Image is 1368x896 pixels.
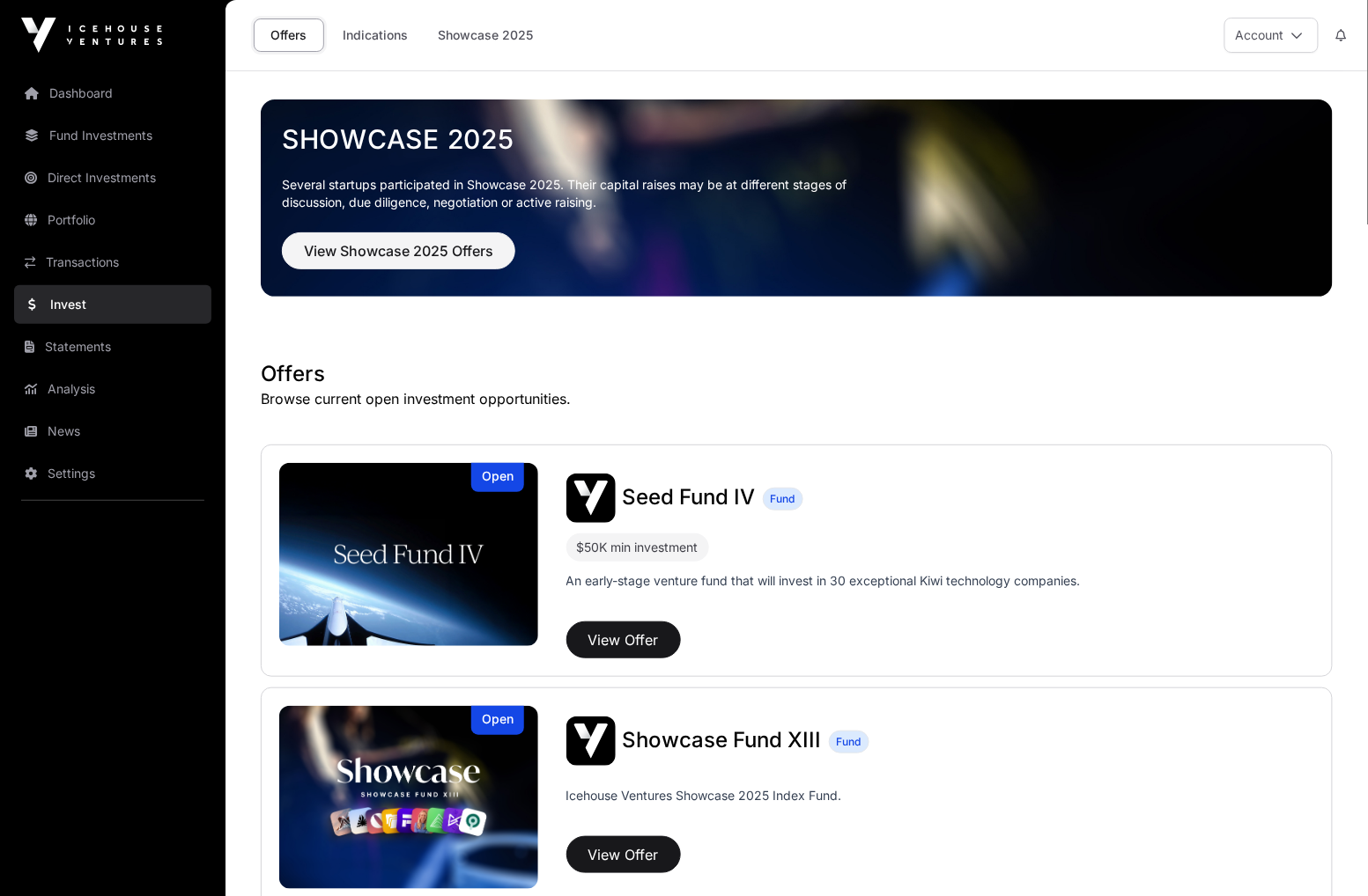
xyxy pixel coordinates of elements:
a: Invest [14,285,211,324]
a: Showcase Fund XIIIOpen [279,706,538,889]
a: Dashboard [14,74,211,113]
p: Icehouse Ventures Showcase 2025 Index Fund. [566,787,842,804]
a: Portfolio [14,201,211,239]
div: Open [471,706,524,735]
p: Browse current open investment opportunities. [261,388,1333,409]
span: Fund [771,492,795,506]
span: Seed Fund IV [623,484,756,510]
iframe: Chat Widget [1280,812,1368,896]
button: Account [1224,18,1319,53]
a: Showcase 2025 [426,18,544,52]
button: View Offer [566,621,681,658]
div: $50K min investment [577,537,699,558]
img: Showcase Fund XIII [279,706,538,889]
img: Seed Fund IV [566,474,616,523]
p: Several startups participated in Showcase 2025. Their capital raises may be at different stages o... [282,176,874,211]
a: View Showcase 2025 Offers [282,250,515,268]
span: View Showcase 2025 Offers [304,240,493,261]
a: Transactions [14,243,211,282]
h1: Offers [261,360,1333,388]
a: Seed Fund IVOpen [279,463,538,646]
span: Showcase Fund XIII [623,727,822,753]
button: View Offer [566,836,681,873]
a: News [14,412,211,451]
img: Icehouse Ventures Logo [21,18,162,53]
a: Settings [14,454,211,493]
div: Open [471,463,524,492]
a: Indications [331,18,419,52]
a: Offers [254,18,324,52]
a: Direct Investments [14,158,211,197]
button: View Showcase 2025 Offers [282,232,515,269]
a: Seed Fund IV [623,487,756,510]
a: Fund Investments [14,116,211,155]
img: Showcase Fund XIII [566,716,616,766]
a: Analysis [14,370,211,408]
p: An early-stage venture fund that will invest in 30 exceptional Kiwi technology companies. [566,572,1081,590]
a: Showcase 2025 [282,123,1312,155]
a: Showcase Fund XIII [623,730,822,753]
span: Fund [837,735,861,749]
img: Seed Fund IV [279,463,538,646]
a: Statements [14,327,211,366]
div: $50K min investment [566,533,709,562]
img: Showcase 2025 [261,99,1333,297]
